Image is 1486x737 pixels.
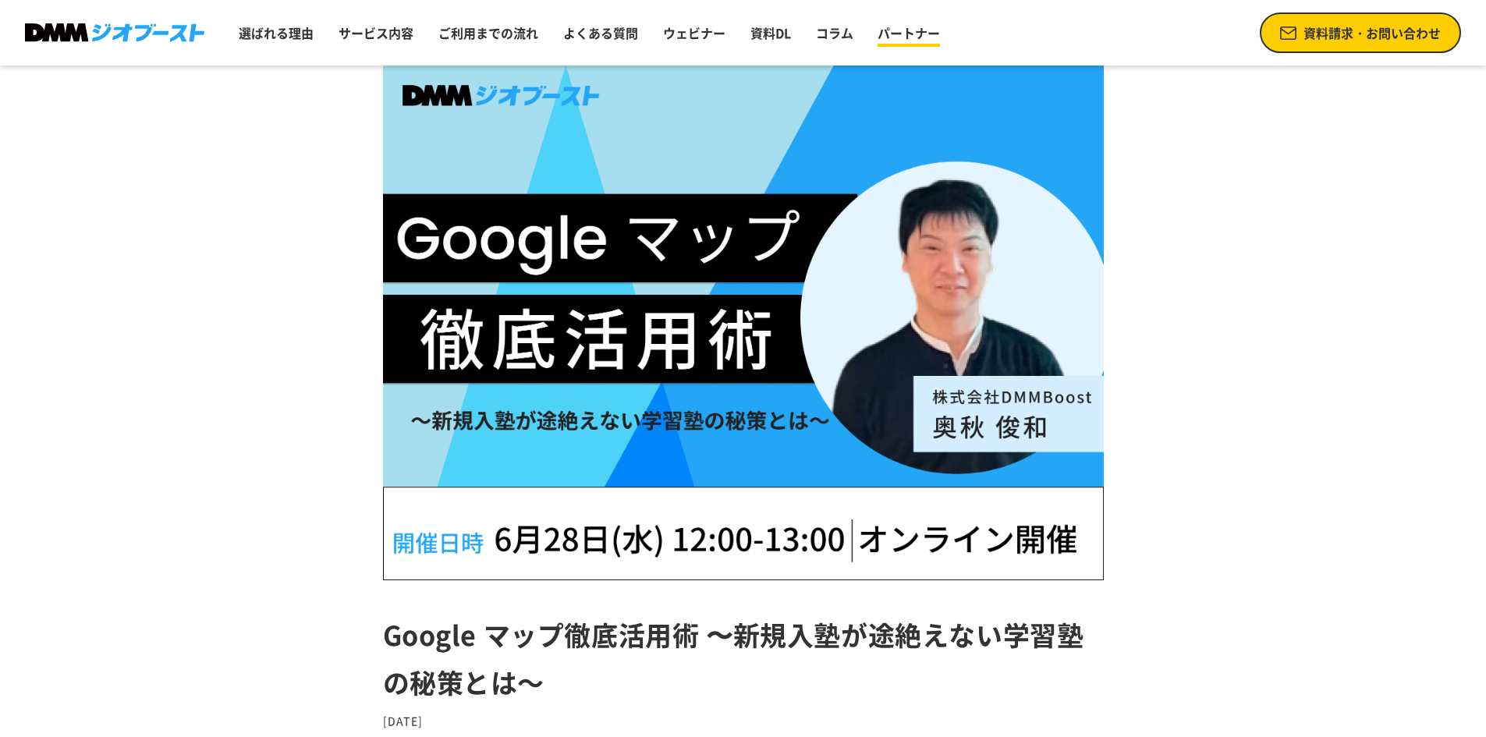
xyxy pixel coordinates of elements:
h1: Google マップ徹底活用術 〜新規入塾が途絶えない学習塾の秘策とは～ [383,611,1104,707]
a: 選ばれる理由 [232,17,320,48]
a: よくある質問 [557,17,644,48]
span: 資料請求・お問い合わせ [1303,23,1441,42]
time: [DATE] [383,713,424,728]
a: 資料請求・お問い合わせ [1260,12,1461,53]
a: コラム [810,17,860,48]
a: 資料DL [744,17,797,48]
img: DMMジオブースト [25,23,204,43]
a: ウェビナー [657,17,732,48]
a: パートナー [871,17,946,48]
a: サービス内容 [332,17,420,48]
a: ご利用までの流れ [432,17,544,48]
img: Googleマップ徹底活用術 [383,66,1104,580]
